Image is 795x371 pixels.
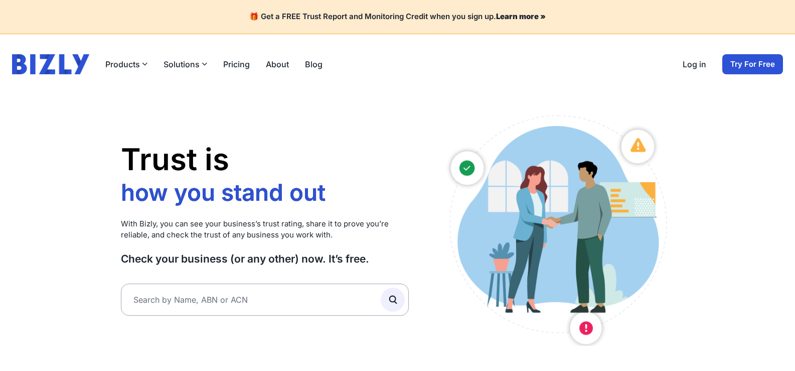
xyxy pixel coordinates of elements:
[496,12,546,21] a: Learn more »
[121,141,229,177] span: Trust is
[121,218,409,241] p: With Bizly, you can see your business’s trust rating, share it to prove you’re reliable, and chec...
[12,12,783,22] h4: 🎁 Get a FREE Trust Report and Monitoring Credit when you sign up.
[266,58,289,70] a: About
[121,284,409,316] input: Search by Name, ABN or ACN
[121,178,331,207] li: how you stand out
[439,110,674,346] img: Australian small business owners illustration
[305,58,323,70] a: Blog
[223,58,250,70] a: Pricing
[683,58,706,70] a: Log in
[722,54,783,74] a: Try For Free
[164,58,207,70] button: Solutions
[121,207,331,236] li: who you work with
[121,252,409,266] h3: Check your business (or any other) now. It’s free.
[105,58,147,70] button: Products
